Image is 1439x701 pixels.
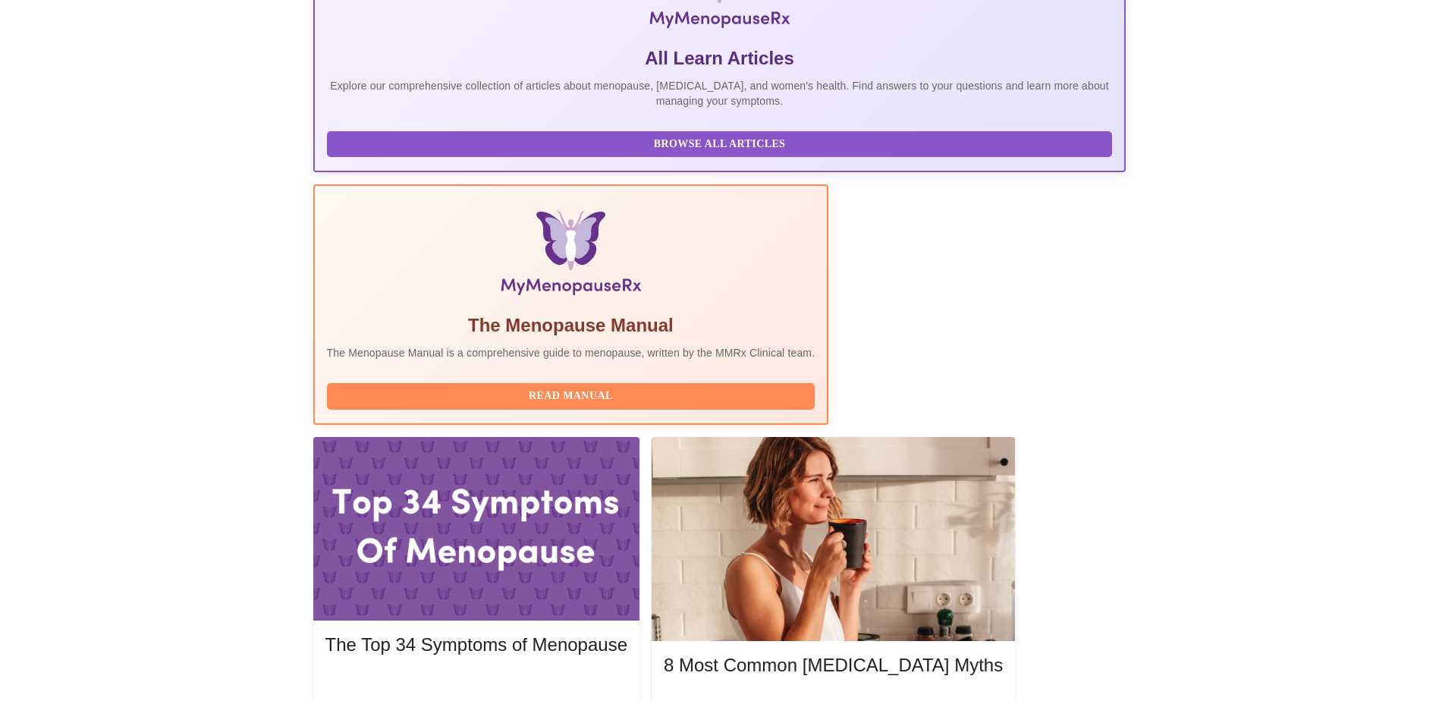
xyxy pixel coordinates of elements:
h5: All Learn Articles [327,46,1113,71]
span: Read More [341,674,612,693]
a: Read More [325,676,631,689]
img: Menopause Manual [404,210,737,301]
p: The Menopause Manual is a comprehensive guide to menopause, written by the MMRx Clinical team. [327,345,815,360]
h5: The Top 34 Symptoms of Menopause [325,633,627,657]
a: Browse All Articles [327,137,1117,149]
h5: The Menopause Manual [327,313,815,338]
span: Read Manual [342,387,800,406]
a: Read Manual [327,388,819,401]
p: Explore our comprehensive collection of articles about menopause, [MEDICAL_DATA], and women's hea... [327,78,1113,108]
button: Read Manual [327,383,815,410]
h5: 8 Most Common [MEDICAL_DATA] Myths [664,653,1003,677]
button: Browse All Articles [327,131,1113,158]
button: Read More [325,671,627,697]
span: Browse All Articles [342,135,1098,154]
